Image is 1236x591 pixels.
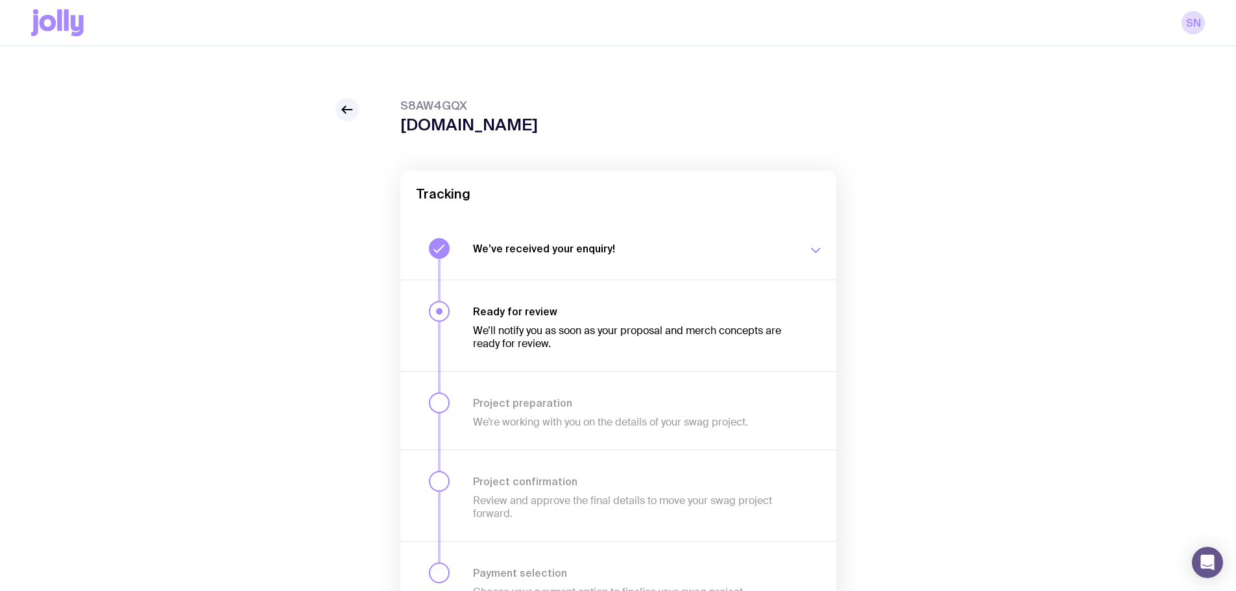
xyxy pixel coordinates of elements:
h3: Project preparation [473,396,792,409]
div: Open Intercom Messenger [1192,547,1223,578]
button: We’ve received your enquiry! [400,217,836,280]
p: We’re working with you on the details of your swag project. [473,416,792,429]
h3: Payment selection [473,566,792,579]
span: S8AW4GQX [400,98,538,114]
h3: Ready for review [473,305,792,318]
h3: We’ve received your enquiry! [473,242,792,255]
p: We’ll notify you as soon as your proposal and merch concepts are ready for review. [473,324,792,350]
h2: Tracking [416,186,821,202]
h1: [DOMAIN_NAME] [400,115,538,134]
h3: Project confirmation [473,475,792,488]
p: Review and approve the final details to move your swag project forward. [473,494,792,520]
a: SN [1181,11,1205,34]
